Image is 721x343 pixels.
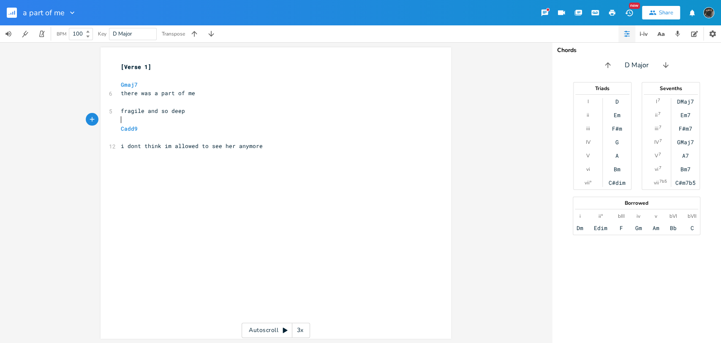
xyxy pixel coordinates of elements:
div: Share [659,9,673,16]
div: GMaj7 [677,139,694,145]
div: Key [98,31,106,36]
span: a part of me [23,9,65,16]
div: vi [586,166,590,173]
div: G [615,139,618,145]
div: Chords [557,47,716,53]
div: F#m [612,125,622,132]
div: vii° [585,179,591,186]
div: iii [586,125,590,132]
div: v [654,213,657,220]
div: DMaj7 [677,98,694,105]
div: Em [613,112,620,118]
div: ii [655,112,658,118]
span: fragile and so deep [121,107,185,115]
div: Em7 [680,112,690,118]
span: D Major [625,60,649,70]
div: Transpose [162,31,185,36]
span: Gmaj7 [121,81,138,88]
div: Triads [574,86,631,91]
sup: 7 [658,165,661,171]
div: V [655,152,658,159]
sup: 7 [658,110,661,117]
div: C [690,225,694,231]
div: F#m7 [678,125,692,132]
sup: 7 [658,151,661,158]
div: A [615,152,618,159]
sup: 7b5 [659,178,667,185]
div: vii [654,179,659,186]
div: Gm [635,225,642,231]
div: Bm7 [680,166,690,173]
button: Share [642,6,680,19]
div: ii° [599,213,603,220]
div: IV [585,139,590,145]
div: 3x [292,323,307,338]
button: New [620,5,637,20]
sup: 7 [658,124,661,131]
sup: 7 [659,137,661,144]
div: I [656,98,657,105]
div: Borrowed [573,200,700,206]
div: D [615,98,618,105]
div: Dm [577,225,583,231]
div: F [620,225,623,231]
div: Edim [594,225,607,231]
div: bIII [618,213,625,220]
div: bVI [669,213,677,220]
div: I [587,98,588,105]
span: i dont think im allowed to see her anymore [121,142,263,150]
div: Am [652,225,659,231]
div: Bb [670,225,677,231]
div: vi [654,166,658,173]
sup: 7 [657,97,660,104]
span: Cadd9 [121,125,138,132]
div: BPM [57,32,66,36]
div: iv [637,213,640,220]
div: C#m7b5 [675,179,695,186]
div: C#dim [608,179,625,186]
div: A7 [682,152,688,159]
div: IV [654,139,658,145]
div: iii [654,125,658,132]
div: Bm [613,166,620,173]
div: New [629,3,640,9]
div: i [580,213,581,220]
span: [Verse 1] [121,63,151,71]
img: August Tyler Gallant [703,7,714,18]
div: bVII [688,213,697,220]
div: ii [587,112,589,118]
div: V [586,152,590,159]
span: there was a part of me [121,89,195,97]
div: Autoscroll [242,323,310,338]
span: D Major [113,30,132,38]
div: Sevenths [642,86,699,91]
